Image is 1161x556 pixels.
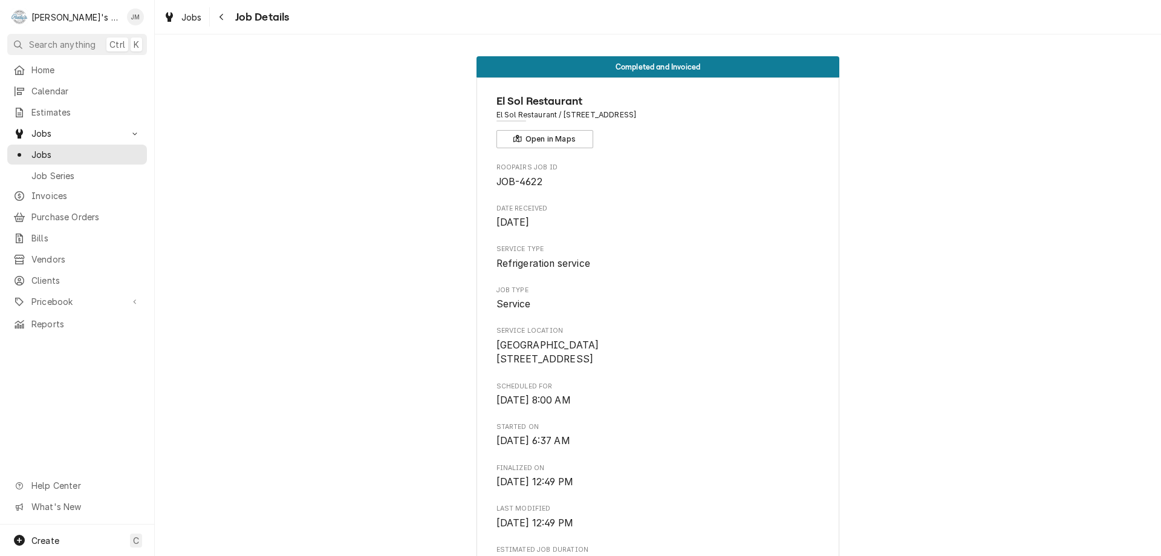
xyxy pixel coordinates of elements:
span: Jobs [31,148,141,161]
span: Calendar [31,85,141,97]
a: Go to Jobs [7,123,147,143]
span: [DATE] 8:00 AM [496,394,571,406]
div: Service Location [496,326,820,367]
div: Scheduled For [496,382,820,408]
a: Go to What's New [7,497,147,517]
span: Service Location [496,338,820,367]
span: Roopairs Job ID [496,175,820,189]
a: Home [7,60,147,80]
span: Job Details [232,9,290,25]
span: Service [496,298,531,310]
span: Clients [31,274,141,287]
span: Pricebook [31,295,123,308]
span: [GEOGRAPHIC_DATA] [STREET_ADDRESS] [496,339,599,365]
span: [DATE] 12:49 PM [496,517,573,529]
span: Create [31,535,59,546]
span: Invoices [31,189,141,202]
div: Date Received [496,204,820,230]
a: Bills [7,228,147,248]
span: Ctrl [109,38,125,51]
div: JM [127,8,144,25]
span: Estimates [31,106,141,119]
div: R [11,8,28,25]
div: Started On [496,422,820,448]
span: Scheduled For [496,393,820,408]
span: Date Received [496,215,820,230]
a: Vendors [7,249,147,269]
span: [DATE] 12:49 PM [496,476,573,488]
div: Status [476,56,839,77]
span: Finalized On [496,463,820,473]
span: Name [496,93,820,110]
span: Refrigeration service [496,258,590,269]
span: Job Type [496,286,820,295]
div: Last Modified [496,504,820,530]
a: Go to Help Center [7,476,147,495]
span: Help Center [31,479,140,492]
span: Last Modified [496,516,820,531]
span: Started On [496,434,820,448]
a: Estimates [7,102,147,122]
span: Job Type [496,297,820,312]
span: [DATE] 6:37 AM [496,435,570,446]
span: K [134,38,139,51]
span: Service Type [496,257,820,271]
a: Calendar [7,81,147,101]
span: Completed and Invoiced [616,63,701,71]
a: Reports [7,314,147,334]
span: C [133,534,139,547]
div: Service Type [496,244,820,270]
a: Purchase Orders [7,207,147,227]
div: Client Information [496,93,820,148]
span: Estimated Job Duration [496,545,820,555]
a: Invoices [7,186,147,206]
span: JOB-4622 [496,176,542,188]
span: Purchase Orders [31,211,141,223]
div: [PERSON_NAME]'s Commercial Refrigeration [31,11,120,24]
span: Bills [31,232,141,244]
span: Service Location [496,326,820,336]
a: Clients [7,270,147,290]
span: Last Modified [496,504,820,514]
div: Job Type [496,286,820,312]
span: Address [496,110,820,120]
span: Jobs [31,127,123,140]
span: Reports [31,318,141,330]
span: Vendors [31,253,141,266]
span: Jobs [181,11,202,24]
button: Open in Maps [496,130,593,148]
button: Navigate back [212,7,232,27]
a: Job Series [7,166,147,186]
span: Finalized On [496,475,820,489]
span: Home [31,64,141,76]
div: Jim McIntyre's Avatar [127,8,144,25]
span: Search anything [29,38,96,51]
a: Jobs [7,145,147,165]
span: Started On [496,422,820,432]
button: Search anythingCtrlK [7,34,147,55]
span: Date Received [496,204,820,214]
span: Scheduled For [496,382,820,391]
span: Service Type [496,244,820,254]
a: Go to Pricebook [7,292,147,312]
div: Finalized On [496,463,820,489]
div: Roopairs Job ID [496,163,820,189]
span: [DATE] [496,217,530,228]
a: Jobs [158,7,207,27]
span: Job Series [31,169,141,182]
div: Rudy's Commercial Refrigeration's Avatar [11,8,28,25]
span: What's New [31,500,140,513]
span: Roopairs Job ID [496,163,820,172]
